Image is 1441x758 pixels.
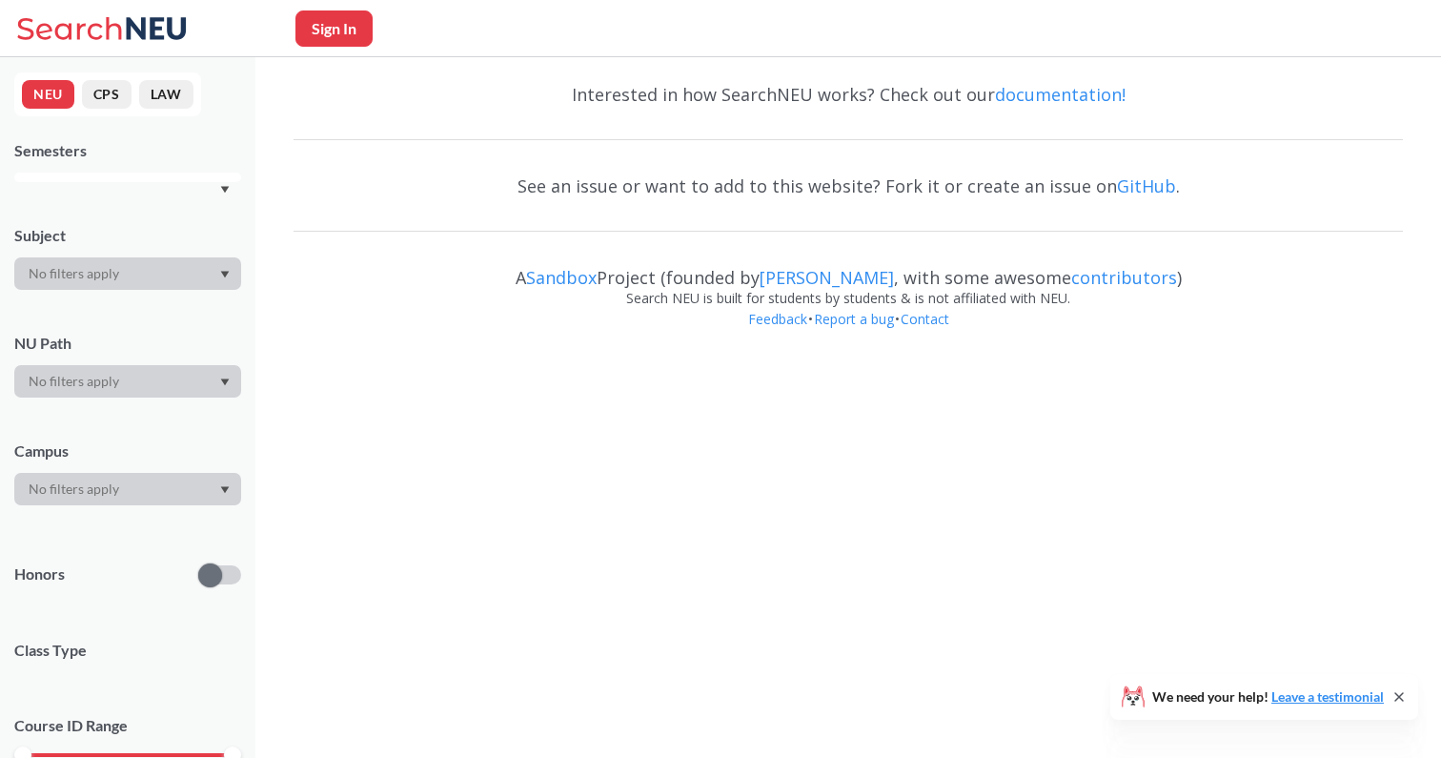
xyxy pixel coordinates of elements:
[220,486,230,494] svg: Dropdown arrow
[220,379,230,386] svg: Dropdown arrow
[14,473,241,505] div: Dropdown arrow
[14,333,241,354] div: NU Path
[900,310,950,328] a: Contact
[220,271,230,278] svg: Dropdown arrow
[14,140,241,161] div: Semesters
[14,640,241,661] span: Class Type
[1117,174,1176,197] a: GitHub
[14,440,241,461] div: Campus
[14,257,241,290] div: Dropdown arrow
[760,266,894,289] a: [PERSON_NAME]
[294,67,1403,122] div: Interested in how SearchNEU works? Check out our
[82,80,132,109] button: CPS
[294,250,1403,288] div: A Project (founded by , with some awesome )
[139,80,193,109] button: LAW
[294,158,1403,214] div: See an issue or want to add to this website? Fork it or create an issue on .
[747,310,808,328] a: Feedback
[14,715,241,737] p: Course ID Range
[813,310,895,328] a: Report a bug
[294,309,1403,359] div: • •
[22,80,74,109] button: NEU
[295,10,373,47] button: Sign In
[14,365,241,398] div: Dropdown arrow
[1071,266,1177,289] a: contributors
[995,83,1126,106] a: documentation!
[526,266,597,289] a: Sandbox
[294,288,1403,309] div: Search NEU is built for students by students & is not affiliated with NEU.
[1271,688,1384,705] a: Leave a testimonial
[1152,690,1384,704] span: We need your help!
[14,225,241,246] div: Subject
[220,186,230,194] svg: Dropdown arrow
[14,563,65,585] p: Honors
